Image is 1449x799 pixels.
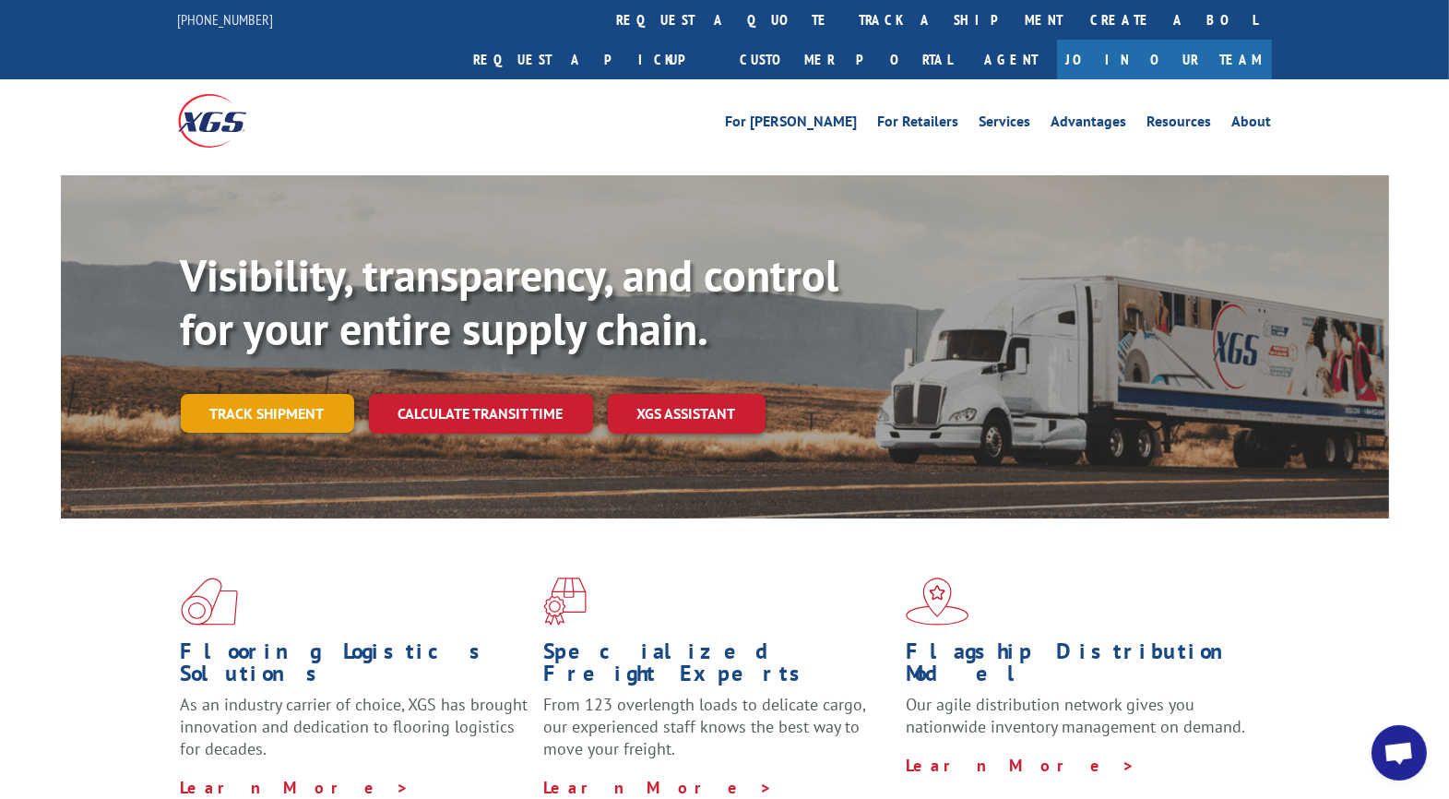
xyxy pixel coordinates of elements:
[906,640,1254,694] h1: Flagship Distribution Model
[543,578,587,626] img: xgs-icon-focused-on-flooring-red
[543,777,773,798] a: Learn More >
[1147,114,1212,135] a: Resources
[906,755,1135,776] a: Learn More >
[727,40,967,79] a: Customer Portal
[967,40,1057,79] a: Agent
[181,694,529,759] span: As an industry carrier of choice, XGS has brought innovation and dedication to flooring logistics...
[460,40,727,79] a: Request a pickup
[726,114,858,135] a: For [PERSON_NAME]
[181,578,238,626] img: xgs-icon-total-supply-chain-intelligence-red
[181,640,529,694] h1: Flooring Logistics Solutions
[1057,40,1272,79] a: Join Our Team
[369,394,593,434] a: Calculate transit time
[906,694,1245,737] span: Our agile distribution network gives you nationwide inventory management on demand.
[1051,114,1127,135] a: Advantages
[543,640,892,694] h1: Specialized Freight Experts
[181,246,839,357] b: Visibility, transparency, and control for your entire supply chain.
[878,114,959,135] a: For Retailers
[980,114,1031,135] a: Services
[608,394,766,434] a: XGS ASSISTANT
[1372,725,1427,781] a: Open chat
[1232,114,1272,135] a: About
[906,578,969,626] img: xgs-icon-flagship-distribution-model-red
[178,10,274,29] a: [PHONE_NUMBER]
[181,394,354,433] a: Track shipment
[181,777,410,798] a: Learn More >
[543,694,892,776] p: From 123 overlength loads to delicate cargo, our experienced staff knows the best way to move you...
